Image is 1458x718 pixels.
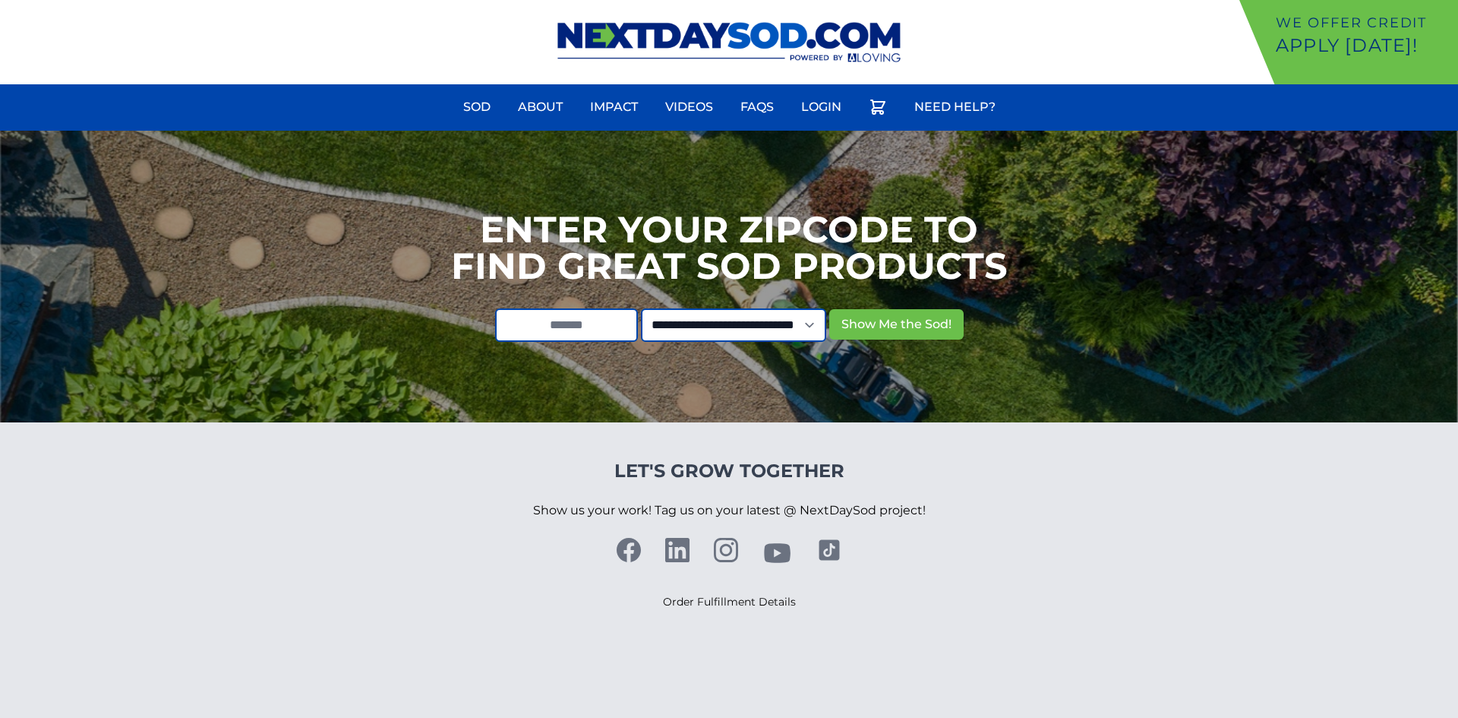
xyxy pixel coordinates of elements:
a: About [509,89,572,125]
a: Order Fulfillment Details [663,595,796,609]
p: We offer Credit [1276,12,1452,33]
h4: Let's Grow Together [533,459,926,483]
a: Videos [656,89,722,125]
a: Need Help? [905,89,1005,125]
a: Login [792,89,850,125]
h1: Enter your Zipcode to Find Great Sod Products [451,211,1008,284]
a: FAQs [731,89,783,125]
p: Apply [DATE]! [1276,33,1452,58]
button: Show Me the Sod! [829,309,964,340]
a: Impact [581,89,647,125]
a: Sod [454,89,500,125]
p: Show us your work! Tag us on your latest @ NextDaySod project! [533,483,926,538]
